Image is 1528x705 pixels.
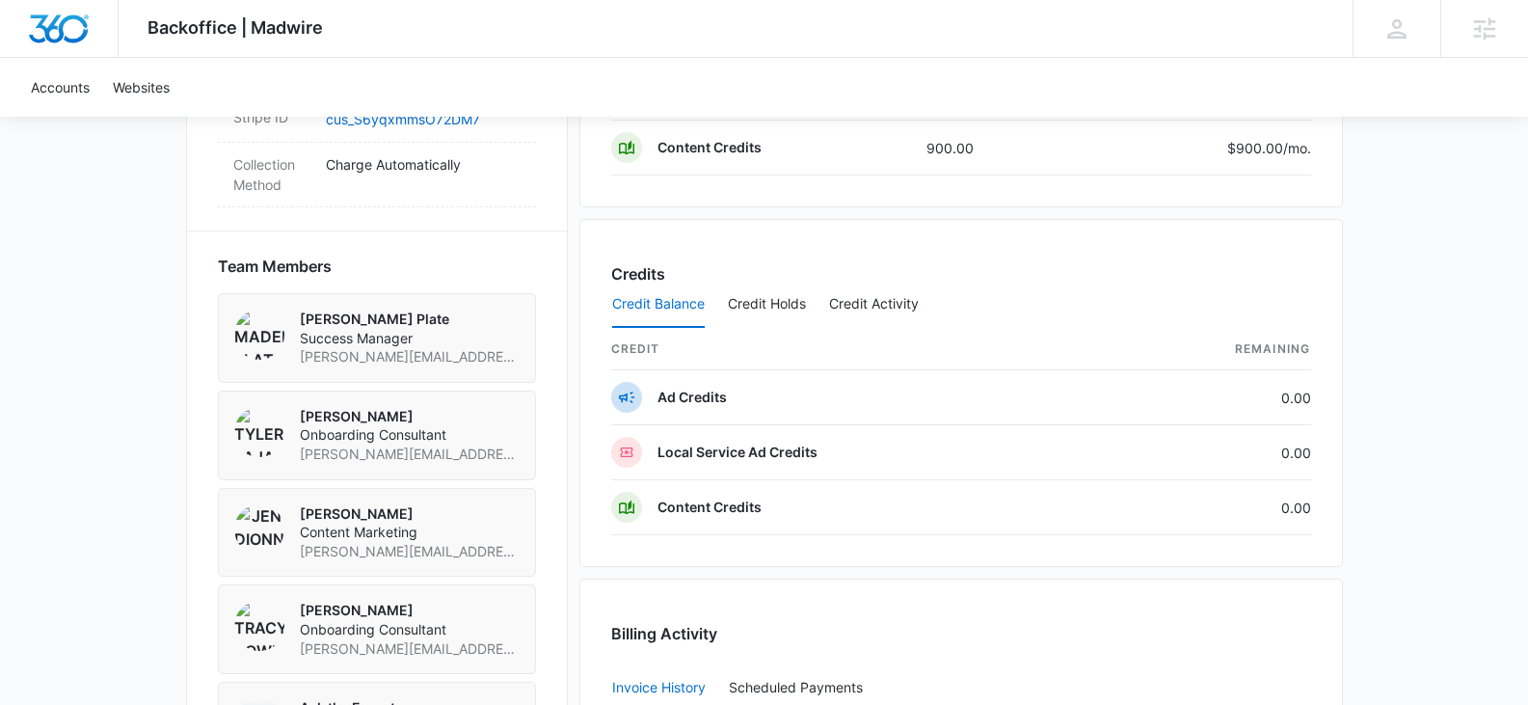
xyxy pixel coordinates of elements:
img: Madeline Plate [234,310,284,360]
span: Team Members [218,255,332,278]
dt: Collection Method [233,154,310,195]
h3: Credits [611,262,665,285]
p: Charge Automatically [326,154,521,175]
p: [PERSON_NAME] Plate [300,310,520,329]
div: Scheduled Payments [729,681,871,694]
p: [PERSON_NAME] [300,601,520,620]
img: Tracy Bowden [234,601,284,651]
a: Accounts [19,58,101,117]
div: Collection MethodCharge Automatically [218,143,536,207]
button: Credit Activity [829,282,919,328]
img: Jen Dionne [234,504,284,555]
td: 0.00 [1107,480,1311,535]
span: /mo. [1283,140,1311,156]
span: [PERSON_NAME][EMAIL_ADDRESS][PERSON_NAME][DOMAIN_NAME] [300,639,520,659]
td: 0.00 [1107,425,1311,480]
span: Onboarding Consultant [300,620,520,639]
span: [PERSON_NAME][EMAIL_ADDRESS][PERSON_NAME][DOMAIN_NAME] [300,542,520,561]
span: Backoffice | Madwire [147,17,323,38]
p: Content Credits [657,138,762,157]
dt: Stripe ID [233,107,310,127]
img: Tyler Pajak [234,407,284,457]
th: Remaining [1107,329,1311,370]
span: Content Marketing [300,523,520,542]
p: [PERSON_NAME] [300,407,520,426]
h3: Billing Activity [611,622,1311,645]
a: cus_S6yqxmmsO72DM7 [326,111,480,127]
p: [PERSON_NAME] [300,504,520,524]
td: 0.00 [1107,370,1311,425]
span: Success Manager [300,329,520,348]
span: [PERSON_NAME][EMAIL_ADDRESS][DOMAIN_NAME] [300,347,520,366]
th: credit [611,329,1107,370]
p: Local Service Ad Credits [657,443,818,462]
span: Onboarding Consultant [300,425,520,445]
button: Credit Balance [612,282,705,328]
div: Stripe IDcus_S6yqxmmsO72DM7 [218,95,536,143]
button: Credit Holds [728,282,806,328]
p: Content Credits [657,498,762,517]
p: Ad Credits [657,388,727,407]
a: Websites [101,58,181,117]
p: $900.00 [1220,138,1311,158]
span: [PERSON_NAME][EMAIL_ADDRESS][PERSON_NAME][DOMAIN_NAME] [300,445,520,464]
td: 900.00 [911,121,1076,176]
